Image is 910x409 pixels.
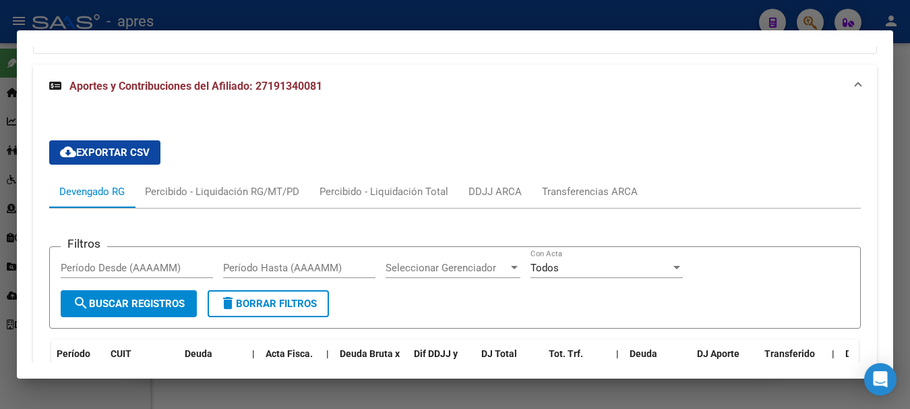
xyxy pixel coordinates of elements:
span: DJ Total [481,348,517,359]
span: Dif DDJJ y Trf. [414,348,458,375]
span: Borrar Filtros [220,298,317,310]
button: Buscar Registros [61,290,197,317]
datatable-header-cell: Deuda [179,339,247,399]
span: Aportes y Contribuciones del Afiliado: 27191340081 [69,80,322,92]
datatable-header-cell: | [611,339,624,399]
span: Deuda Bruta x ARCA [340,348,400,375]
datatable-header-cell: Acta Fisca. [260,339,321,399]
datatable-header-cell: Deuda Aporte [624,339,692,399]
span: | [252,348,255,359]
span: Deuda Contr. [845,348,901,359]
span: | [326,348,329,359]
div: Percibido - Liquidación Total [320,184,448,199]
datatable-header-cell: Transferido Aporte [759,339,826,399]
span: Seleccionar Gerenciador [386,262,508,274]
datatable-header-cell: | [321,339,334,399]
datatable-header-cell: Deuda Contr. [840,339,907,399]
button: Exportar CSV [49,140,160,165]
mat-icon: cloud_download [60,144,76,160]
button: Borrar Filtros [208,290,329,317]
span: Exportar CSV [60,146,150,159]
datatable-header-cell: Dif DDJJ y Trf. [408,339,476,399]
div: Open Intercom Messenger [864,363,897,396]
datatable-header-cell: DJ Total [476,339,543,399]
div: Transferencias ARCA [542,184,638,199]
mat-expansion-panel-header: Aportes y Contribuciones del Afiliado: 27191340081 [33,65,877,108]
div: DDJJ ARCA [468,184,522,199]
span: | [616,348,619,359]
datatable-header-cell: CUIT [105,339,179,399]
h3: Filtros [61,236,107,251]
span: Buscar Registros [73,298,185,310]
datatable-header-cell: Período [51,339,105,399]
mat-icon: delete [220,295,236,311]
datatable-header-cell: Tot. Trf. Bruto [543,339,611,399]
span: Período [57,348,90,359]
div: Percibido - Liquidación RG/MT/PD [145,184,299,199]
span: Tot. Trf. [GEOGRAPHIC_DATA] [549,348,640,375]
span: | [832,348,835,359]
span: Deuda Aporte [630,348,659,375]
mat-icon: search [73,295,89,311]
span: DJ Aporte Total [697,348,739,375]
span: Transferido Aporte [764,348,815,375]
span: CUIT [111,348,131,359]
span: Acta Fisca. [266,348,313,359]
div: Devengado RG [59,184,125,199]
datatable-header-cell: DJ Aporte Total [692,339,759,399]
span: Deuda [185,348,212,359]
datatable-header-cell: | [247,339,260,399]
datatable-header-cell: Deuda Bruta x ARCA [334,339,408,399]
datatable-header-cell: | [826,339,840,399]
span: Todos [530,262,559,274]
